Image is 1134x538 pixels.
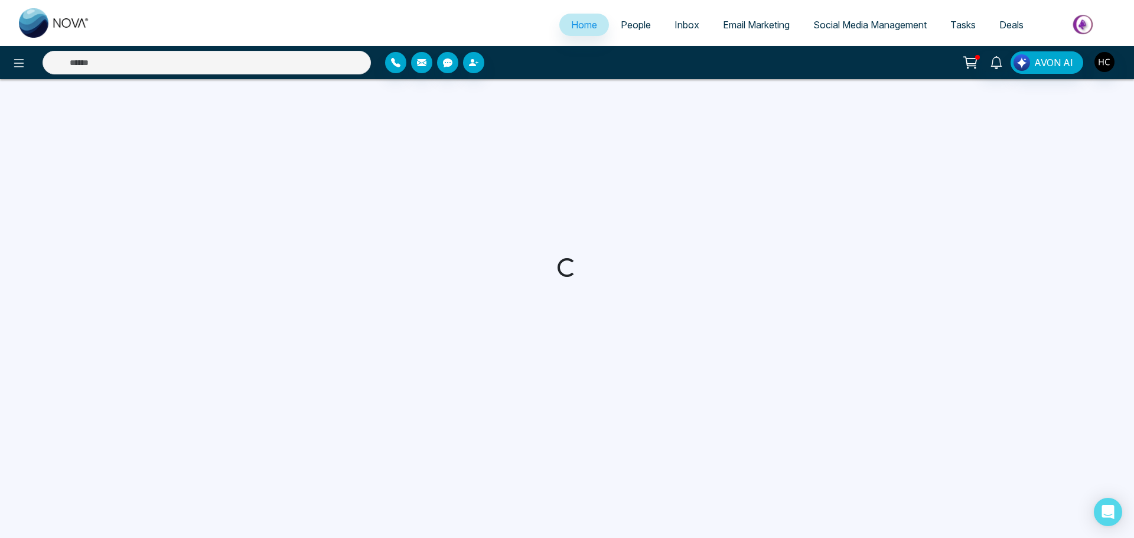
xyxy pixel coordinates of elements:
span: AVON AI [1034,56,1073,70]
span: Social Media Management [813,19,927,31]
span: Deals [999,19,1024,31]
span: Tasks [950,19,976,31]
a: Tasks [939,14,988,36]
img: User Avatar [1094,52,1115,72]
span: Home [571,19,597,31]
a: People [609,14,663,36]
span: Inbox [674,19,699,31]
a: Social Media Management [801,14,939,36]
a: Inbox [663,14,711,36]
a: Deals [988,14,1035,36]
div: Open Intercom Messenger [1094,498,1122,526]
img: Nova CRM Logo [19,8,90,38]
span: People [621,19,651,31]
a: Home [559,14,609,36]
span: Email Marketing [723,19,790,31]
img: Market-place.gif [1041,11,1127,38]
button: AVON AI [1011,51,1083,74]
img: Lead Flow [1014,54,1030,71]
a: Email Marketing [711,14,801,36]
